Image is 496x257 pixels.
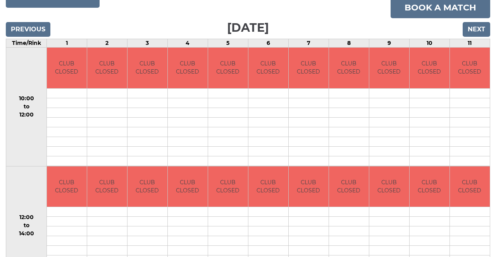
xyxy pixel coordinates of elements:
td: 3 [127,39,167,48]
td: 1 [47,39,87,48]
td: 7 [288,39,329,48]
td: 10:00 to 12:00 [6,48,47,166]
input: Previous [6,22,50,37]
td: 2 [87,39,127,48]
td: 5 [208,39,248,48]
td: CLUB CLOSED [248,166,288,207]
td: CLUB CLOSED [450,48,490,88]
td: CLUB CLOSED [329,48,369,88]
input: Next [463,22,490,37]
td: CLUB CLOSED [450,166,490,207]
td: 11 [449,39,490,48]
td: CLUB CLOSED [289,48,329,88]
td: CLUB CLOSED [369,48,409,88]
td: CLUB CLOSED [248,48,288,88]
td: CLUB CLOSED [168,48,208,88]
td: 4 [167,39,208,48]
td: CLUB CLOSED [47,48,87,88]
td: CLUB CLOSED [369,166,409,207]
td: 8 [329,39,369,48]
td: CLUB CLOSED [87,166,127,207]
td: CLUB CLOSED [127,166,167,207]
td: Time/Rink [6,39,47,48]
td: CLUB CLOSED [127,48,167,88]
td: 6 [248,39,288,48]
td: CLUB CLOSED [87,48,127,88]
td: CLUB CLOSED [208,166,248,207]
td: CLUB CLOSED [47,166,87,207]
td: CLUB CLOSED [329,166,369,207]
td: CLUB CLOSED [168,166,208,207]
td: CLUB CLOSED [289,166,329,207]
td: CLUB CLOSED [410,48,449,88]
td: CLUB CLOSED [410,166,449,207]
td: 10 [409,39,449,48]
td: CLUB CLOSED [208,48,248,88]
td: 9 [369,39,409,48]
